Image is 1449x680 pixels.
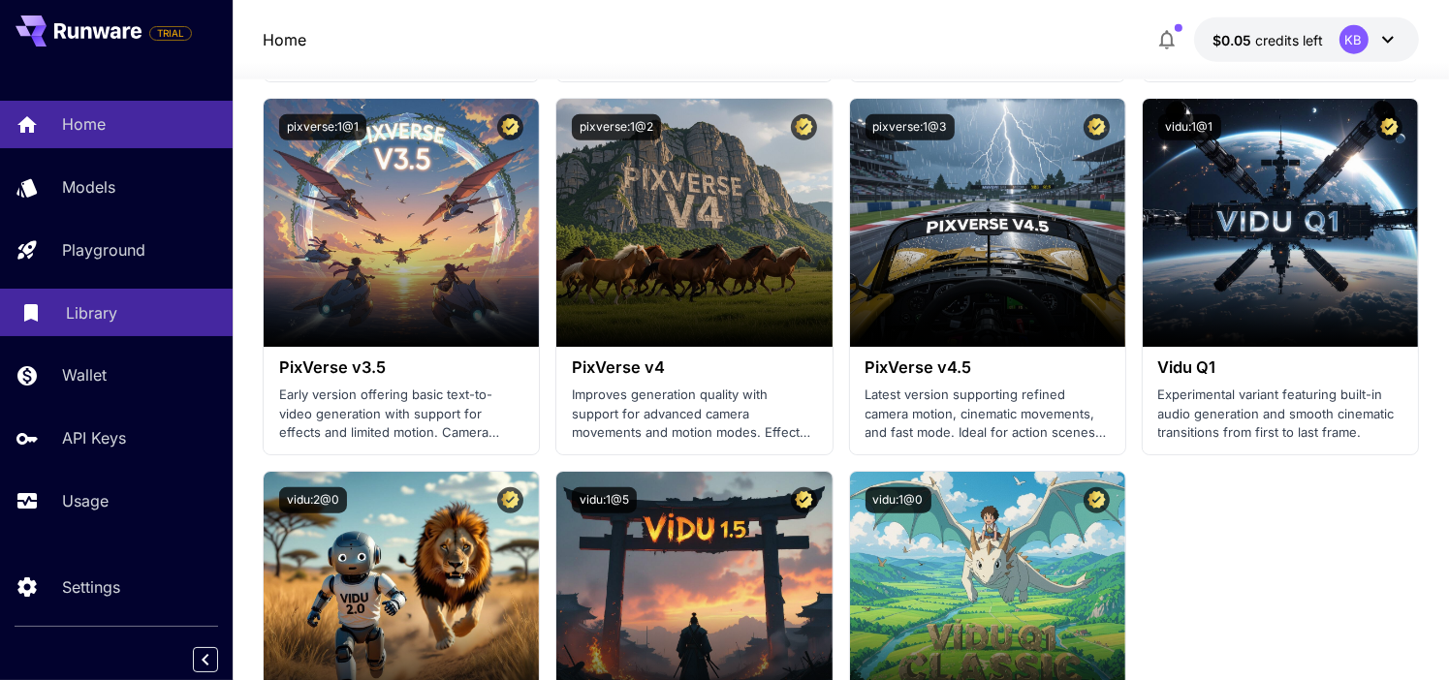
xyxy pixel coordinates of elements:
h3: Vidu Q1 [1158,358,1402,377]
button: pixverse:1@1 [279,114,366,140]
p: Models [62,175,115,199]
p: Playground [62,238,145,262]
h3: PixVerse v4 [572,358,816,377]
p: Library [66,301,117,325]
span: credits left [1256,32,1324,48]
p: Early version offering basic text-to-video generation with support for effects and limited motion... [279,386,523,443]
button: pixverse:1@3 [866,114,955,140]
div: KB [1339,25,1369,54]
img: alt [1143,99,1418,347]
button: vidu:2@0 [279,487,347,513]
button: Certified Model – Vetted for best performance and includes a commercial license. [497,487,523,513]
button: Certified Model – Vetted for best performance and includes a commercial license. [791,114,817,140]
button: Certified Model – Vetted for best performance and includes a commercial license. [1376,114,1402,140]
img: alt [264,99,539,347]
p: Improves generation quality with support for advanced camera movements and motion modes. Effects ... [572,386,816,443]
p: Home [62,112,106,136]
button: vidu:1@0 [866,487,931,513]
p: Latest version supporting refined camera motion, cinematic movements, and fast mode. Ideal for ac... [866,386,1110,443]
div: Chatt-widget [1352,587,1449,680]
button: Collapse sidebar [193,647,218,672]
div: $0.05 [1213,30,1324,50]
p: Usage [62,489,109,512]
p: Experimental variant featuring built-in audio generation and smooth cinematic transitions from fi... [1158,386,1402,443]
img: alt [850,99,1125,347]
span: $0.05 [1213,32,1256,48]
span: TRIAL [150,26,191,41]
iframe: Chat Widget [1352,587,1449,680]
h3: PixVerse v4.5 [866,358,1110,377]
button: vidu:1@1 [1158,114,1221,140]
div: Collapse sidebar [207,642,233,677]
button: Certified Model – Vetted for best performance and includes a commercial license. [497,114,523,140]
p: Wallet [62,363,107,386]
img: alt [556,99,832,347]
span: Add your payment card to enable full platform functionality. [149,21,192,45]
p: Settings [62,575,120,599]
button: vidu:1@5 [572,487,637,513]
button: Certified Model – Vetted for best performance and includes a commercial license. [1084,487,1110,513]
h3: PixVerse v3.5 [279,358,523,377]
button: Certified Model – Vetted for best performance and includes a commercial license. [1084,114,1110,140]
a: Home [263,28,306,51]
p: API Keys [62,426,126,449]
button: pixverse:1@2 [572,114,661,140]
button: $0.05KB [1194,17,1419,62]
nav: breadcrumb [263,28,306,51]
button: Certified Model – Vetted for best performance and includes a commercial license. [791,487,817,513]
